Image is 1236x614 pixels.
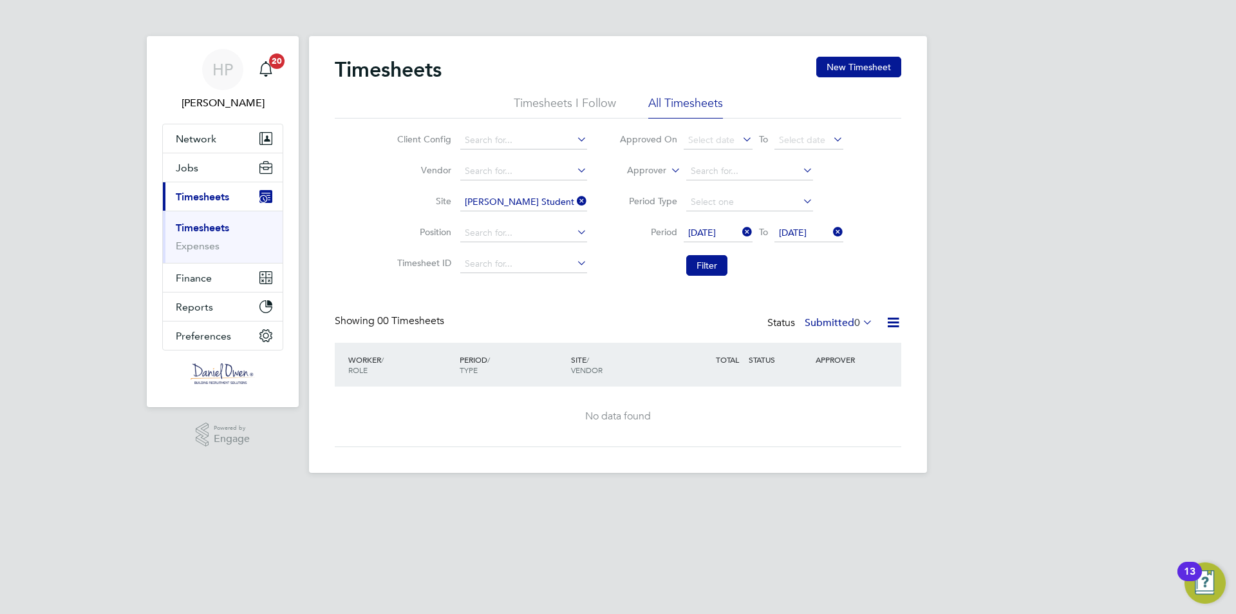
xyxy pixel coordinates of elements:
h2: Timesheets [335,57,442,82]
a: Expenses [176,240,220,252]
span: / [586,354,589,365]
input: Search for... [460,193,587,211]
span: [DATE] [688,227,716,238]
span: Select date [688,134,735,146]
div: PERIOD [456,348,568,381]
span: Harry Pryke [162,95,283,111]
label: Vendor [393,164,451,176]
span: Timesheets [176,191,229,203]
button: Timesheets [163,182,283,211]
a: Timesheets [176,222,229,234]
input: Search for... [460,162,587,180]
span: Jobs [176,162,198,174]
label: Position [393,226,451,238]
label: Site [393,195,451,207]
li: Timesheets I Follow [514,95,616,119]
div: WORKER [345,348,456,381]
span: TYPE [460,365,478,375]
input: Select one [686,193,813,211]
nav: Main navigation [147,36,299,407]
span: To [755,131,772,148]
input: Search for... [460,255,587,273]
span: Select date [779,134,825,146]
div: Status [767,314,876,332]
span: To [755,224,772,240]
span: HP [212,61,233,78]
div: SITE [568,348,679,381]
button: Jobs [163,153,283,182]
button: Open Resource Center, 13 new notifications [1184,562,1226,604]
span: TOTAL [716,354,739,365]
span: [DATE] [779,227,807,238]
span: 00 Timesheets [377,314,444,327]
span: Preferences [176,330,231,342]
div: Timesheets [163,211,283,263]
label: Timesheet ID [393,257,451,269]
span: / [381,354,384,365]
button: Preferences [163,321,283,350]
img: danielowen-logo-retina.png [191,363,255,384]
span: 20 [269,53,285,69]
span: Finance [176,272,212,284]
label: Client Config [393,133,451,145]
label: Submitted [805,316,873,329]
input: Search for... [686,162,813,180]
li: All Timesheets [648,95,723,119]
input: Search for... [460,131,587,149]
button: Reports [163,293,283,321]
span: 0 [854,316,860,329]
div: 13 [1184,571,1195,588]
div: STATUS [745,348,812,371]
label: Period Type [619,195,677,207]
div: No data found [348,410,888,423]
button: New Timesheet [816,57,901,77]
a: 20 [253,49,279,90]
a: Go to home page [162,363,283,384]
span: Powered by [214,423,250,434]
a: HP[PERSON_NAME] [162,49,283,111]
button: Network [163,124,283,153]
input: Search for... [460,224,587,242]
div: APPROVER [812,348,879,371]
button: Filter [686,255,727,276]
span: ROLE [348,365,368,375]
span: Network [176,133,216,145]
div: Showing [335,314,447,328]
span: / [487,354,490,365]
span: Reports [176,301,213,313]
button: Finance [163,264,283,292]
label: Period [619,226,677,238]
label: Approved On [619,133,677,145]
label: Approver [608,164,666,177]
a: Powered byEngage [196,423,250,447]
span: VENDOR [571,365,603,375]
span: Engage [214,434,250,445]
